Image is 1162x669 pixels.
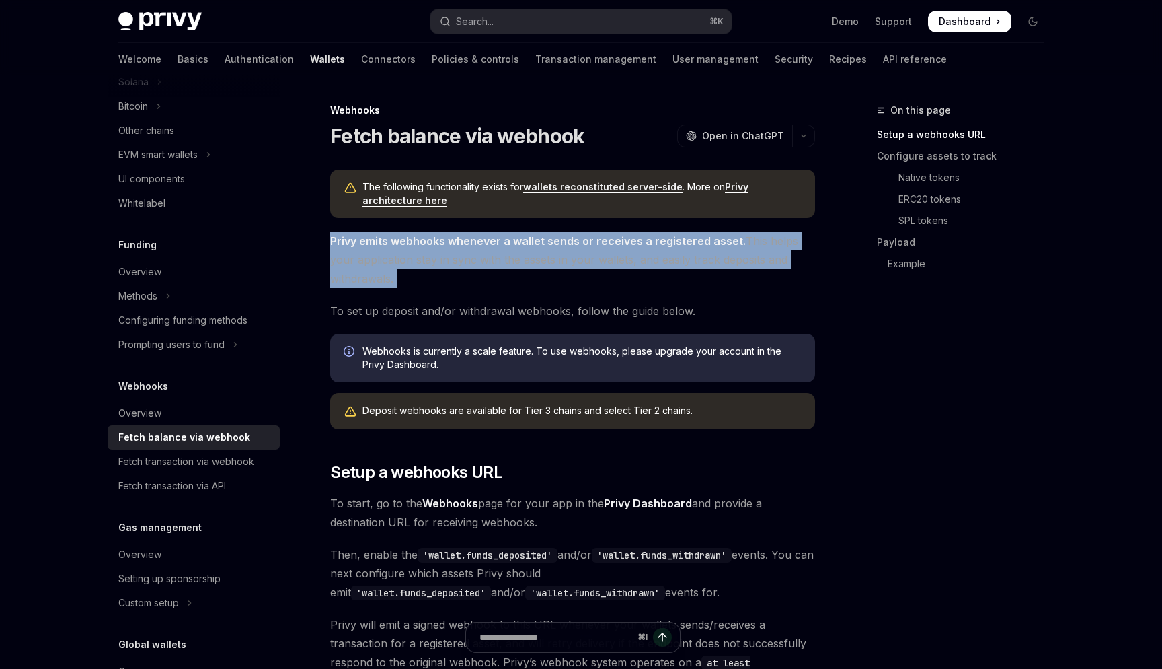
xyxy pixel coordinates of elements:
a: Policies & controls [432,43,519,75]
span: This helps your application stay in sync with the assets in your wallets, and easily track deposi... [330,232,815,288]
a: Payload [877,232,1054,253]
h5: Global wallets [118,637,186,653]
div: UI components [118,171,185,187]
a: Authentication [225,43,294,75]
strong: Privy emits webhooks whenever a wallet sends or receives a registered asset. [330,234,746,248]
div: Fetch transaction via API [118,478,226,494]
span: ⌘ K [709,16,724,27]
a: Other chains [108,118,280,143]
a: Overview [108,401,280,425]
button: Open in ChatGPT [677,125,792,147]
a: wallets reconstituted server-side [523,181,683,193]
svg: Warning [344,182,357,195]
svg: Info [344,346,357,359]
a: Wallets [310,43,345,75]
button: Toggle EVM smart wallets section [108,143,280,167]
span: Setup a webhooks URL [330,462,502,483]
a: Overview [108,542,280,567]
span: Open in ChatGPT [702,129,784,143]
a: Native tokens [877,167,1054,188]
div: Custom setup [118,595,179,611]
a: Webhooks [422,497,478,511]
a: Demo [832,15,859,28]
span: On this page [890,102,951,118]
div: Bitcoin [118,98,148,114]
a: Security [775,43,813,75]
a: Basics [178,43,208,75]
a: Privy Dashboard [604,497,692,511]
a: Setting up sponsorship [108,567,280,591]
div: Prompting users to fund [118,337,225,353]
div: Fetch transaction via webhook [118,454,254,470]
code: 'wallet.funds_withdrawn' [592,548,732,563]
a: ERC20 tokens [877,188,1054,210]
input: Ask a question... [479,623,632,652]
strong: Webhooks [422,497,478,510]
div: Overview [118,547,161,563]
button: Open search [430,9,732,34]
div: Other chains [118,122,174,139]
button: Send message [653,628,672,647]
button: Toggle Bitcoin section [108,94,280,118]
code: 'wallet.funds_deposited' [351,586,491,600]
a: Transaction management [535,43,656,75]
span: To start, go to the page for your app in the and provide a destination URL for receiving webhooks. [330,494,815,532]
div: Whitelabel [118,195,165,211]
a: Overview [108,260,280,284]
h5: Funding [118,237,157,253]
a: API reference [883,43,947,75]
span: Dashboard [939,15,991,28]
a: Connectors [361,43,416,75]
div: Search... [456,13,494,30]
a: Whitelabel [108,191,280,215]
div: Methods [118,288,157,304]
button: Toggle Custom setup section [108,591,280,615]
a: Setup a webhooks URL [877,124,1054,145]
span: Webhooks is currently a scale feature. To use webhooks, please upgrade your account in the Privy ... [362,345,802,372]
h1: Fetch balance via webhook [330,124,584,148]
a: Fetch balance via webhook [108,425,280,450]
span: The following functionality exists for . More on [362,180,802,207]
code: 'wallet.funds_withdrawn' [525,586,665,600]
a: UI components [108,167,280,191]
a: Dashboard [928,11,1011,32]
h5: Gas management [118,520,202,536]
a: Recipes [829,43,867,75]
div: Configuring funding methods [118,312,247,328]
a: User management [672,43,759,75]
button: Toggle Methods section [108,284,280,308]
a: Example [877,253,1054,275]
a: Configure assets to track [877,145,1054,167]
div: Setting up sponsorship [118,571,221,587]
span: To set up deposit and/or withdrawal webhooks, follow the guide below. [330,302,815,320]
svg: Warning [344,405,357,419]
img: dark logo [118,12,202,31]
a: Fetch transaction via webhook [108,450,280,474]
code: 'wallet.funds_deposited' [418,548,557,563]
div: Fetch balance via webhook [118,429,250,446]
div: Overview [118,264,161,280]
button: Toggle dark mode [1022,11,1044,32]
div: Webhooks [330,104,815,117]
span: Then, enable the and/or events. You can next configure which assets Privy should emit and/or even... [330,545,815,602]
div: EVM smart wallets [118,147,198,163]
div: Deposit webhooks are available for Tier 3 chains and select Tier 2 chains. [362,404,802,419]
div: Overview [118,405,161,421]
a: Support [875,15,912,28]
a: Fetch transaction via API [108,474,280,498]
h5: Webhooks [118,378,168,394]
a: SPL tokens [877,210,1054,232]
a: Configuring funding methods [108,308,280,332]
a: Welcome [118,43,161,75]
button: Toggle Prompting users to fund section [108,332,280,357]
